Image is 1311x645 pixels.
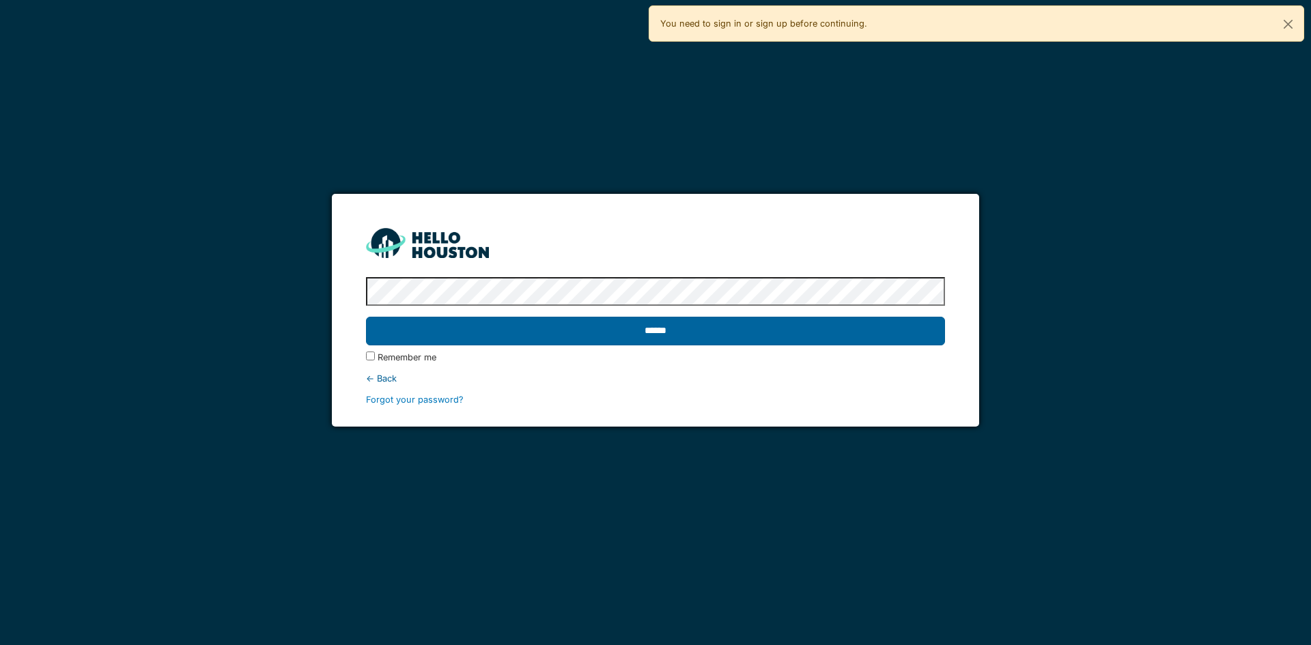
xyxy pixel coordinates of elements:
button: Close [1273,6,1303,42]
a: Forgot your password? [366,395,464,405]
div: ← Back [366,372,944,385]
img: HH_line-BYnF2_Hg.png [366,228,489,257]
label: Remember me [378,351,436,364]
div: You need to sign in or sign up before continuing. [649,5,1304,42]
